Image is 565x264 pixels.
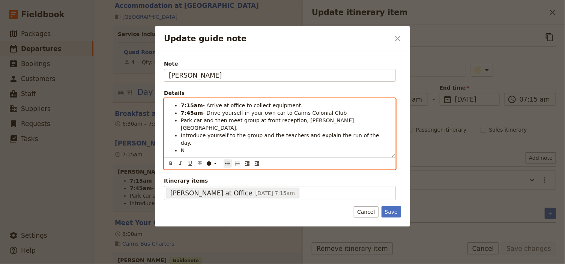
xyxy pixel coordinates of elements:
[203,102,303,108] span: - Arrive at office to collect equipment.
[196,159,204,168] button: Format strikethrough
[205,159,220,168] button: ​
[170,189,252,198] span: [PERSON_NAME] at Office
[181,110,203,116] strong: 7:45am
[164,69,396,82] input: Note
[206,160,221,166] div: ​
[181,147,185,153] span: N
[167,159,175,168] button: Format bold
[176,159,185,168] button: Format italic
[164,177,396,184] span: Itinerary items
[243,159,251,168] button: Increase indent
[186,159,194,168] button: Format underline
[255,190,295,196] span: [DATE] 7:15am
[164,60,396,67] span: Note
[224,159,232,168] button: Bulleted list
[164,89,396,97] div: Details
[382,206,401,217] button: Save
[164,33,390,44] h2: Update guide note
[233,159,242,168] button: Numbered list
[253,159,261,168] button: Decrease indent
[391,32,404,45] button: Close dialog
[203,110,347,116] span: - Drive yourself in your own car to Cairns Colonial Club
[354,206,378,217] button: Cancel
[181,117,354,131] span: Park car and then meet group at front reception, [PERSON_NAME][GEOGRAPHIC_DATA].
[181,102,203,108] strong: 7:15am
[181,132,381,146] span: Introduce yourself to the group and the teachers and explain the run of the day.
